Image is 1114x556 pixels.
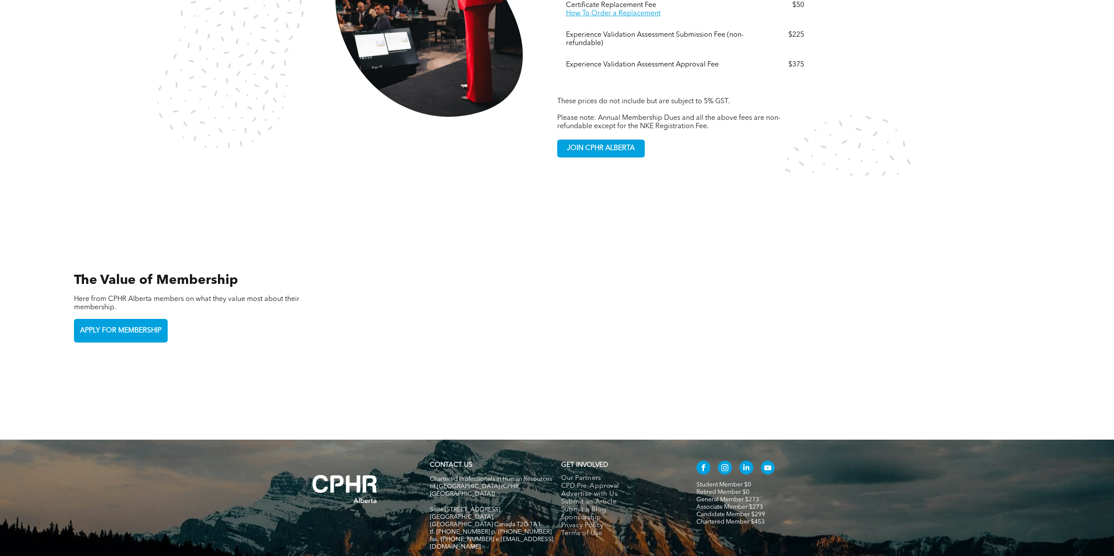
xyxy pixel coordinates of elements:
a: youtube [761,461,775,477]
span: Please note: Annual Membership Dues and all the above fees are non-refundable except for the NKE ... [557,115,780,130]
span: These prices do not include but are subject to 5% GST. [557,98,730,105]
a: Sponsorship [561,514,678,522]
a: Submit an Article [561,498,678,506]
a: Our Partners [561,475,678,483]
span: Here from CPHR Alberta members on what they value most about their membership. [74,296,299,311]
span: JOIN CPHR ALBERTA [564,140,638,157]
a: instagram [718,461,732,477]
a: Student Member $0 [696,482,751,488]
div: Experience Validation Assessment Approval Fee [566,61,754,69]
a: APPLY FOR MEMBERSHIP [74,319,168,343]
div: $375 [756,61,804,69]
a: Advertise with Us [561,490,678,498]
img: A white background with a few lines on it [295,457,395,521]
a: Submit a Blog [561,506,678,514]
a: Privacy Policy [561,522,678,530]
a: CPD Pre-Approval [561,483,678,490]
a: facebook [696,461,710,477]
div: Certificate Replacement Fee [566,1,754,10]
a: How To Order a Replacement [566,10,661,17]
div: $50 [756,1,804,10]
a: Terms of Use [561,530,678,538]
span: Suite [STREET_ADDRESS] [430,507,500,513]
span: [GEOGRAPHIC_DATA], [GEOGRAPHIC_DATA] Canada T2G 1A1 [430,514,541,528]
a: CONTACT US [430,462,472,469]
a: Associate Member $273 [696,504,763,510]
a: Candidate Member $299 [696,511,765,518]
span: tf. [PHONE_NUMBER] p. [PHONE_NUMBER] [430,529,552,535]
a: Chartered Member $453 [696,519,765,525]
div: $225 [756,31,804,39]
a: JOIN CPHR ALBERTA [557,140,645,157]
div: Experience Validation Assessment Submission Fee (non-refundable) [566,31,754,48]
span: fax. [PHONE_NUMBER] e:[EMAIL_ADDRESS][DOMAIN_NAME] [430,536,553,550]
span: GET INVOLVED [561,462,608,469]
a: linkedin [739,461,753,477]
a: General Member $273 [696,497,759,503]
a: Retired Member $0 [696,489,749,495]
span: APPLY FOR MEMBERSHIP [77,322,165,339]
span: Chartered Professionals in Human Resources of [GEOGRAPHIC_DATA] (CPHR [GEOGRAPHIC_DATA]) [430,476,552,497]
span: The Value of Membership [74,274,238,287]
